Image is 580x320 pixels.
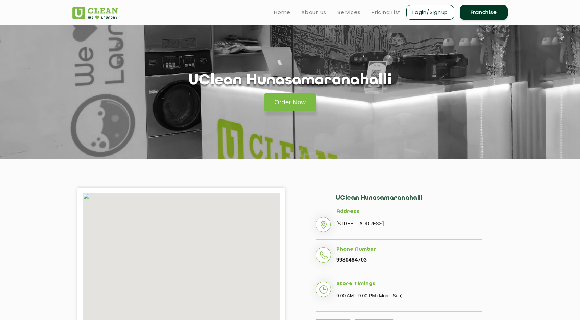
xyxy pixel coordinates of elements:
[336,290,482,301] p: 9:00 AM - 9:00 PM (Mon - Sun)
[264,93,316,111] a: Order Now
[460,5,508,20] a: Franchise
[336,218,482,229] p: [STREET_ADDRESS]
[337,8,361,16] a: Services
[406,5,454,20] a: Login/Signup
[301,8,326,16] a: About us
[336,281,482,287] h5: Store Timings
[72,7,118,19] img: UClean Laundry and Dry Cleaning
[336,195,482,209] h2: UClean Hunasamaranahalli
[274,8,290,16] a: Home
[336,257,367,263] a: 9980464703
[189,72,392,90] h1: UClean Hunasamaranahalli
[336,209,482,215] h5: Address
[336,247,482,253] h5: Phone Number
[372,8,401,16] a: Pricing List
